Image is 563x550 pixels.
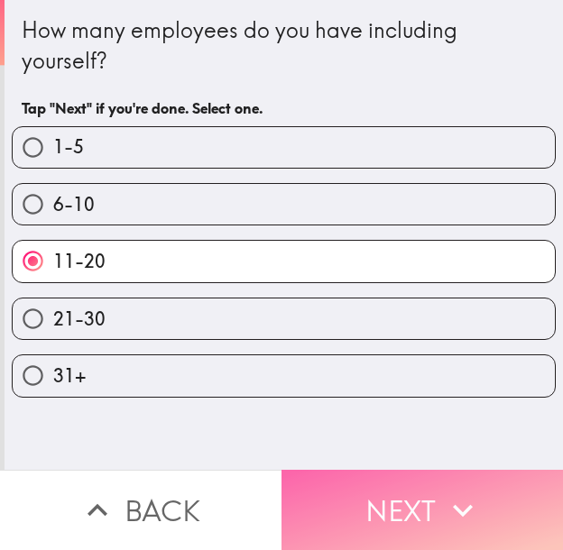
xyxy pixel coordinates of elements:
[53,192,95,217] span: 6-10
[22,98,546,118] h6: Tap "Next" if you're done. Select one.
[13,298,555,339] button: 21-30
[281,470,563,550] button: Next
[13,241,555,281] button: 11-20
[53,363,86,389] span: 31+
[13,184,555,225] button: 6-10
[13,127,555,168] button: 1-5
[53,307,106,332] span: 21-30
[53,249,106,274] span: 11-20
[13,355,555,396] button: 31+
[53,134,84,160] span: 1-5
[22,15,546,76] div: How many employees do you have including yourself?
